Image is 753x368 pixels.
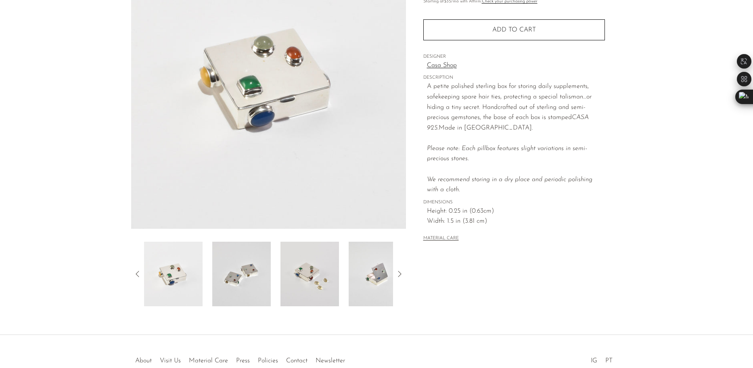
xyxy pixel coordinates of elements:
a: Casa Shop [427,61,605,71]
a: Press [236,358,250,364]
span: DIMENSIONS [423,199,605,206]
img: Sterling Gemstone Pillbox [144,242,203,306]
a: About [135,358,152,364]
span: DESCRIPTION [423,74,605,82]
button: MATERIAL CARE [423,236,459,242]
a: Contact [286,358,307,364]
a: Policies [258,358,278,364]
i: We recommend storing in a dry place and periodic polishing with a cloth. [427,176,592,193]
a: Visit Us [160,358,181,364]
img: Sterling Gemstone Pillbox [349,242,407,306]
img: Sterling Gemstone Pillbox [212,242,271,306]
span: Height: 0.25 in (0.63cm) [427,206,605,217]
ul: Quick links [131,351,349,366]
a: PT [605,358,613,364]
a: Material Care [189,358,228,364]
em: Please note: Each pillbox features slight variations in semi-precious stones. [427,145,592,193]
button: Add to cart [423,19,605,40]
span: DESIGNER [423,53,605,61]
p: A petite polished sterling box for storing daily supplements, safekeeping spare hair ties, protec... [427,82,605,195]
a: IG [591,358,597,364]
em: CASA 925. [427,114,589,131]
span: Add to cart [492,27,536,33]
ul: Social Medias [587,351,617,366]
span: Width: 1.5 in (3.81 cm) [427,216,605,227]
img: Sterling Gemstone Pillbox [280,242,339,306]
